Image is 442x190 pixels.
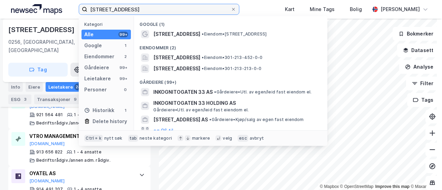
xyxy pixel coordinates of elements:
div: velg [223,136,232,141]
div: Gårdeiere [84,63,109,72]
button: Analyse [399,60,439,74]
div: [PERSON_NAME] [381,5,420,13]
div: Kontrollprogram for chat [407,157,442,190]
button: Filter [406,77,439,90]
div: Bedriftsrådgiv./annen adm. rådgiv. [36,158,110,163]
div: 9 [72,96,79,103]
div: 0256, [GEOGRAPHIC_DATA], [GEOGRAPHIC_DATA] [8,38,96,54]
div: Eiendommer (2) [134,40,327,52]
div: 99+ [118,76,128,81]
div: 921 564 481 [36,112,63,118]
div: Kart [285,5,295,13]
div: Leietakere [84,74,111,83]
button: [DOMAIN_NAME] [29,178,65,184]
div: 99+ [118,32,128,37]
span: Eiendom • 301-213-452-0-0 [202,55,262,60]
div: Bedriftsrådgiv./annen adm. rådgiv. [36,120,110,126]
div: Bolig [350,5,362,13]
div: esc [238,135,248,142]
span: Eiendom • [STREET_ADDRESS] [202,31,267,37]
span: • [202,31,204,37]
span: [STREET_ADDRESS] [153,64,200,73]
span: INKOGNITOGATEN 33 HOLDING AS [153,99,319,107]
div: Ctrl + k [84,135,103,142]
div: Google [84,41,102,50]
div: 913 656 822 [36,149,63,155]
div: neste kategori [140,136,172,141]
a: OpenStreetMap [340,184,374,189]
div: 1 [123,108,128,113]
div: 1 - 4 ansatte [74,149,102,155]
div: Eiendommer [84,52,114,61]
span: • [202,66,204,71]
div: avbryt [250,136,264,141]
button: [DOMAIN_NAME] [29,141,65,147]
input: Søk på adresse, matrikkel, gårdeiere, leietakere eller personer [87,4,231,14]
a: Improve this map [375,184,410,189]
div: Leietakere [46,82,85,92]
div: 3 [22,96,29,103]
button: Tag [8,63,68,77]
div: Google (1) [134,16,327,29]
div: Transaksjoner [34,94,81,104]
div: 24 [74,83,82,90]
div: nytt søk [104,136,123,141]
div: Delete history [93,117,127,126]
span: Gårdeiere • Utl. av egen/leid fast eiendom el. [214,89,311,95]
div: Historikk [84,106,114,114]
span: Gårdeiere • Kjøp/salg av egen fast eiendom [209,117,304,122]
span: [STREET_ADDRESS] AS [153,116,208,124]
span: Eiendom • 301-213-213-0-0 [202,66,261,71]
a: Mapbox [320,184,339,189]
div: 1 - 4 ansatte [74,112,102,118]
div: 0 [123,87,128,92]
span: [STREET_ADDRESS] [153,30,200,38]
div: Alle [84,30,94,39]
div: Eiere [26,82,43,92]
span: • [209,117,211,122]
div: Info [8,82,23,92]
div: [STREET_ADDRESS] [8,24,76,35]
div: Mine Tags [310,5,335,13]
button: og 96 til [153,127,173,135]
div: markere [192,136,210,141]
span: • [202,55,204,60]
button: Datasett [397,43,439,57]
div: Gårdeiere (99+) [134,74,327,87]
span: [STREET_ADDRESS] [153,53,200,62]
div: ESG [8,94,31,104]
img: logo.a4113a55bc3d86da70a041830d287a7e.svg [11,4,62,14]
span: • [214,89,216,94]
iframe: Chat Widget [407,157,442,190]
div: 99+ [118,65,128,70]
button: Tags [407,93,439,107]
div: Personer [84,86,107,94]
div: OYATEL AS [29,169,132,178]
span: INKOGNITOGATEN 33 AS [153,88,213,96]
div: tab [128,135,138,142]
button: Bokmerker [393,27,439,41]
div: VTRO MANAGEMENT AS [29,132,132,140]
div: 2 [123,54,128,59]
div: Kategori [84,22,131,27]
div: 1 [123,43,128,48]
span: Gårdeiere • Utl. av egen/leid fast eiendom el. [153,107,249,113]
